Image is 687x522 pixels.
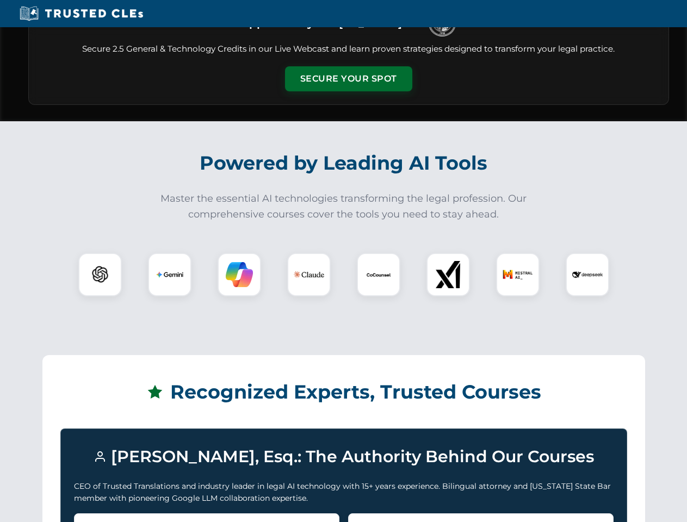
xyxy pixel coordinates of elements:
[78,253,122,296] div: ChatGPT
[84,259,116,290] img: ChatGPT Logo
[42,43,655,55] p: Secure 2.5 General & Technology Credits in our Live Webcast and learn proven strategies designed ...
[572,259,603,290] img: DeepSeek Logo
[226,261,253,288] img: Copilot Logo
[218,253,261,296] div: Copilot
[496,253,540,296] div: Mistral AI
[42,144,645,182] h2: Powered by Leading AI Tools
[435,261,462,288] img: xAI Logo
[74,442,614,471] h3: [PERSON_NAME], Esq.: The Authority Behind Our Courses
[16,5,146,22] img: Trusted CLEs
[148,253,191,296] div: Gemini
[60,373,627,411] h2: Recognized Experts, Trusted Courses
[74,480,614,505] p: CEO of Trusted Translations and industry leader in legal AI technology with 15+ years experience....
[287,253,331,296] div: Claude
[503,259,533,290] img: Mistral AI Logo
[156,261,183,288] img: Gemini Logo
[285,66,412,91] button: Secure Your Spot
[426,253,470,296] div: xAI
[357,253,400,296] div: CoCounsel
[566,253,609,296] div: DeepSeek
[365,261,392,288] img: CoCounsel Logo
[153,191,534,222] p: Master the essential AI technologies transforming the legal profession. Our comprehensive courses...
[294,259,324,290] img: Claude Logo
